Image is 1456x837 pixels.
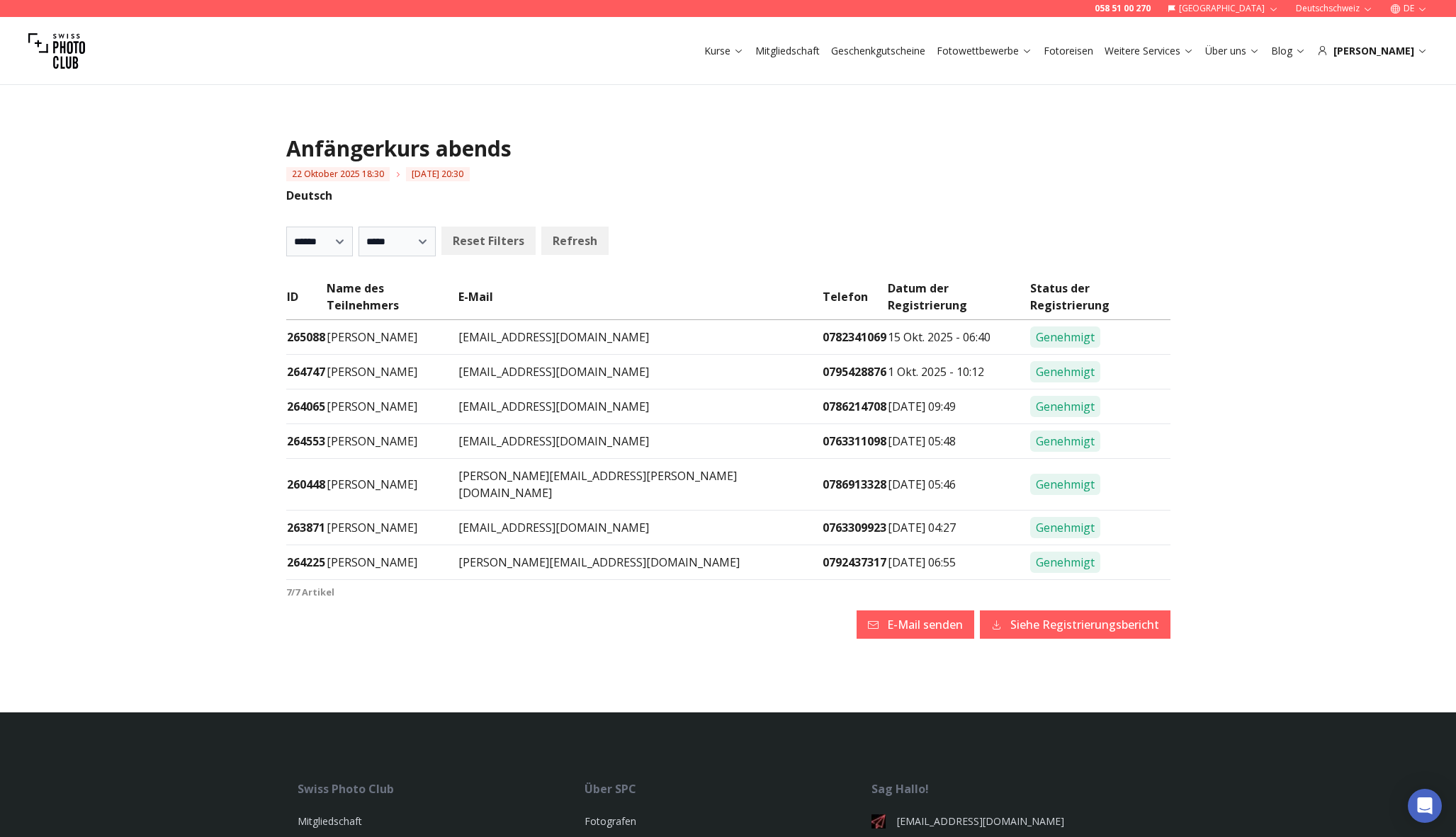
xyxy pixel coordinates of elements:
button: Über uns [1200,41,1265,61]
span: Genehmigt [1030,552,1100,573]
b: 7 / 7 Artikel [286,586,334,598]
a: Mitgliedschaft [755,44,820,58]
td: 264225 [286,545,326,580]
button: Mitgliedschaft [750,41,825,61]
button: Weitere Services [1099,41,1200,61]
td: [EMAIL_ADDRESS][DOMAIN_NAME] [458,424,821,459]
td: Datum der Registrierung [887,279,1029,320]
img: Swiss photo club [28,23,85,79]
button: Siehe Registrierungsbericht [980,610,1170,639]
div: Sag Hallo! [871,780,1158,797]
td: 260448 [286,459,326,511]
td: 264553 [286,424,326,459]
td: [DATE] 06:55 [887,545,1029,580]
div: [PERSON_NAME] [1317,44,1428,58]
b: Refresh [553,232,597,249]
a: 0763311098 [823,433,886,449]
button: E-Mail senden [857,610,974,639]
button: Kurse [699,41,750,61]
td: [DATE] 05:46 [887,459,1029,511]
td: [PERSON_NAME] [326,320,458,355]
a: 0792437317 [823,554,886,570]
td: 1 Okt. 2025 - 10:12 [887,355,1029,389]
td: [DATE] 05:48 [887,424,1029,459]
a: Mitgliedschaft [298,814,362,828]
span: Genehmigt [1030,361,1100,382]
td: [EMAIL_ADDRESS][DOMAIN_NAME] [458,320,821,355]
a: [EMAIL_ADDRESS][DOMAIN_NAME] [871,814,1158,829]
a: 0763309923 [823,520,886,535]
div: Open Intercom Messenger [1408,789,1442,823]
td: Name des Teilnehmers [326,279,458,320]
td: 264747 [286,355,326,389]
td: [DATE] 04:27 [887,511,1029,545]
a: Fotowettbewerbe [937,44,1032,58]
span: Genehmigt [1030,326,1100,348]
td: ID [286,279,326,320]
td: [PERSON_NAME] [326,355,458,389]
span: Genehmigt [1030,396,1100,417]
td: [PERSON_NAME] [326,545,458,580]
span: [DATE] 20:30 [406,167,469,181]
span: Genehmigt [1030,474,1100,495]
td: [EMAIL_ADDRESS][DOMAIN_NAME] [458,355,821,389]
p: Deutsch [286,187,1170,204]
div: Swiss Photo Club [298,780,585,797]
a: Weitere Services [1105,44,1194,58]
span: Genehmigt [1030,517,1100,538]
td: [PERSON_NAME][EMAIL_ADDRESS][DOMAIN_NAME] [458,545,821,580]
td: Status der Registrierung [1029,279,1170,320]
a: Fotografen [585,814,636,828]
a: Kurse [704,44,744,58]
td: [DATE] 09:49 [887,389,1029,424]
a: 0782341069 [823,329,886,345]
a: 0786913328 [823,477,886,492]
b: Reset Filters [453,232,524,249]
a: Fotoreisen [1044,44,1093,58]
td: 265088 [286,320,326,355]
button: Blog [1265,41,1311,61]
span: Genehmigt [1030,431,1100,452]
a: Blog [1271,44,1306,58]
td: [PERSON_NAME][EMAIL_ADDRESS][PERSON_NAME][DOMAIN_NAME] [458,459,821,511]
a: 0786214708 [823,399,886,414]
td: 15 Okt. 2025 - 06:40 [887,320,1029,355]
button: Reset Filters [441,227,536,255]
h1: Anfängerkurs abends [286,136,1170,161]
a: 058 51 00 270 [1095,3,1151,14]
td: E-Mail [458,279,821,320]
td: Telefon [822,279,887,320]
a: Geschenkgutscheine [831,44,925,58]
button: Fotowettbewerbe [931,41,1038,61]
button: Geschenkgutscheine [825,41,931,61]
div: Über SPC [585,780,871,797]
td: 264065 [286,389,326,424]
td: 263871 [286,511,326,545]
button: Refresh [541,227,609,255]
td: [PERSON_NAME] [326,424,458,459]
td: [PERSON_NAME] [326,511,458,545]
button: Fotoreisen [1038,41,1099,61]
td: [EMAIL_ADDRESS][DOMAIN_NAME] [458,389,821,424]
a: Über uns [1205,44,1260,58]
a: 0795428876 [823,364,886,380]
td: [PERSON_NAME] [326,459,458,511]
td: [PERSON_NAME] [326,389,458,424]
span: 22 Oktober 2025 18:30 [286,167,390,181]
td: [EMAIL_ADDRESS][DOMAIN_NAME] [458,511,821,545]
